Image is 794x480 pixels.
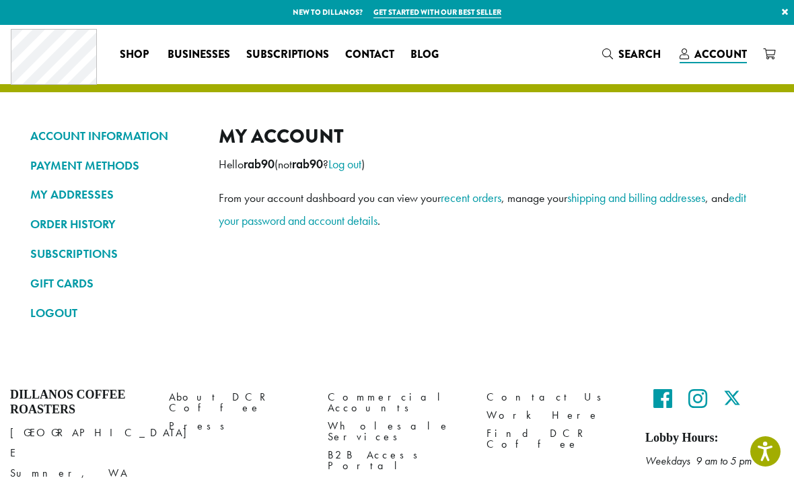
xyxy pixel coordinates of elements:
[328,417,466,446] a: Wholesale Services
[244,157,275,172] strong: rab90
[567,190,705,205] a: shipping and billing addresses
[219,186,764,232] p: From your account dashboard you can view your , manage your , and .
[219,153,764,176] p: Hello (not ? )
[112,44,159,65] a: Shop
[30,125,199,147] a: ACCOUNT INFORMATION
[373,7,501,18] a: Get started with our best seller
[30,213,199,236] a: ORDER HISTORY
[486,425,625,454] a: Find DCR Coffee
[169,417,308,436] a: Press
[30,154,199,177] a: PAYMENT METHODS
[246,46,329,63] span: Subscriptions
[219,125,764,148] h2: My account
[120,46,149,63] span: Shop
[30,302,199,324] a: LOGOUT
[441,190,501,205] a: recent orders
[594,43,672,65] a: Search
[30,272,199,295] a: GIFT CARDS
[328,446,466,475] a: B2B Access Portal
[328,156,361,172] a: Log out
[328,388,466,417] a: Commercial Accounts
[618,46,661,62] span: Search
[486,388,625,406] a: Contact Us
[168,46,230,63] span: Businesses
[292,157,323,172] strong: rab90
[486,407,625,425] a: Work Here
[30,242,199,265] a: SUBSCRIPTIONS
[345,46,394,63] span: Contact
[645,454,752,468] em: Weekdays 9 am to 5 pm
[30,125,199,335] nav: Account pages
[410,46,439,63] span: Blog
[645,431,784,446] h5: Lobby Hours:
[694,46,747,62] span: Account
[169,388,308,417] a: About DCR Coffee
[10,388,149,417] h4: Dillanos Coffee Roasters
[30,183,199,206] a: MY ADDRESSES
